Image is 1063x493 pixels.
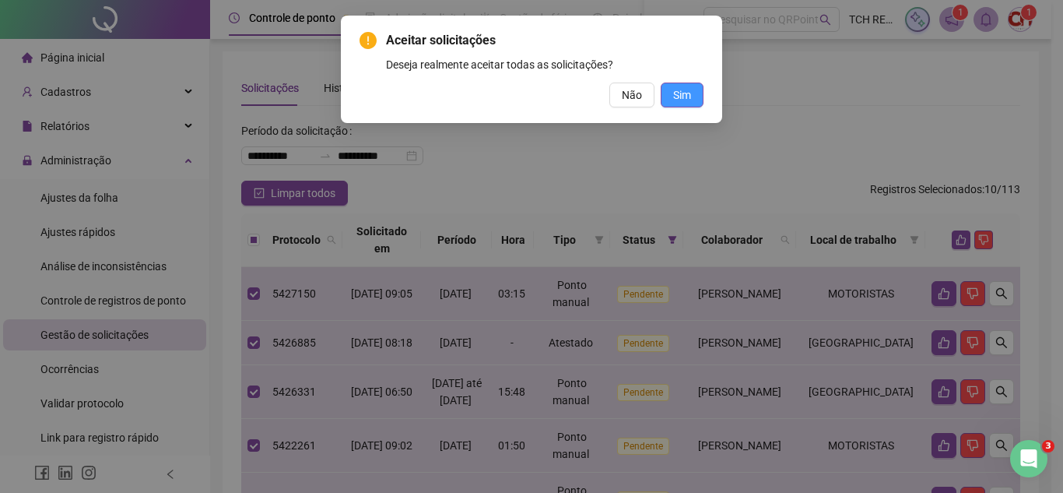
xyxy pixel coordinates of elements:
[386,56,703,73] div: Deseja realmente aceitar todas as solicitações?
[661,83,703,107] button: Sim
[609,83,654,107] button: Não
[1010,440,1047,477] iframe: Intercom live chat
[1042,440,1054,453] span: 3
[622,86,642,104] span: Não
[360,32,377,49] span: exclamation-circle
[673,86,691,104] span: Sim
[386,31,703,50] span: Aceitar solicitações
